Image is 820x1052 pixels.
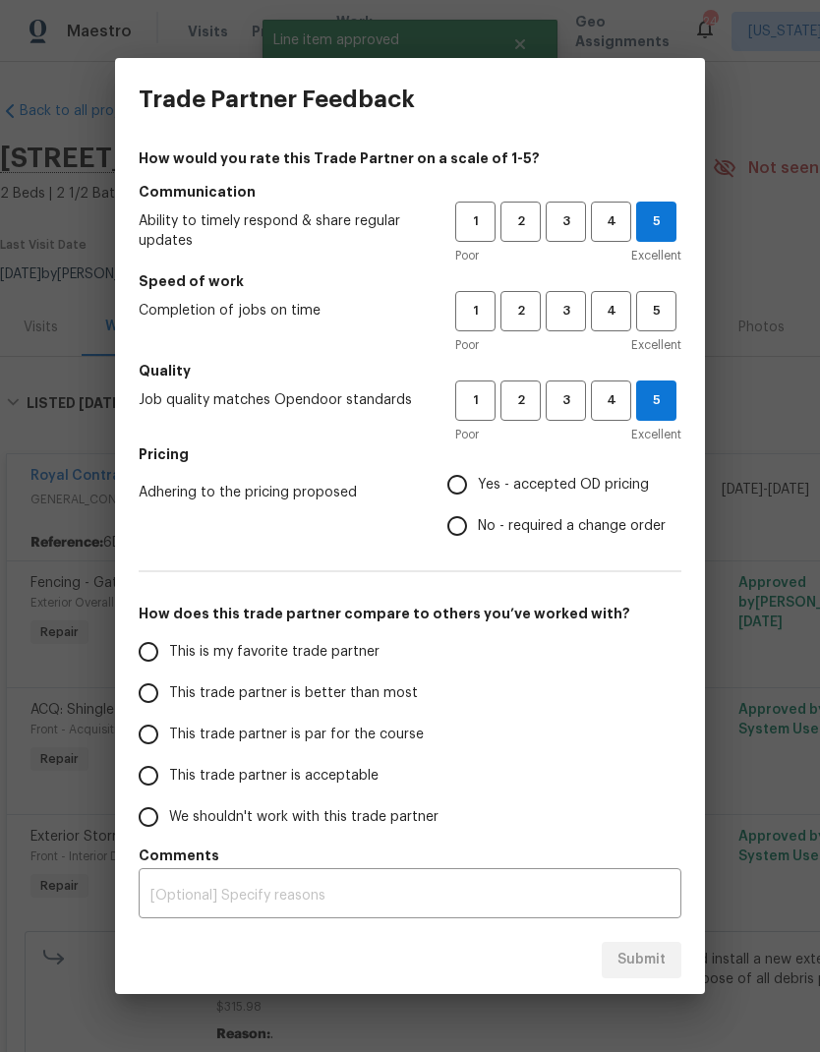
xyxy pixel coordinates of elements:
span: Poor [455,335,479,355]
h5: Speed of work [139,271,681,291]
span: This trade partner is better than most [169,683,418,704]
button: 2 [500,380,541,421]
h3: Trade Partner Feedback [139,86,415,113]
button: 4 [591,291,631,331]
span: Adhering to the pricing proposed [139,483,416,502]
button: 5 [636,380,676,421]
button: 1 [455,380,496,421]
span: Yes - accepted OD pricing [478,475,649,496]
span: Completion of jobs on time [139,301,424,321]
div: How does this trade partner compare to others you’ve worked with? [139,631,681,838]
h5: Quality [139,361,681,380]
button: 2 [500,291,541,331]
h5: Comments [139,846,681,865]
span: Poor [455,246,479,265]
span: This is my favorite trade partner [169,642,380,663]
button: 1 [455,202,496,242]
div: Pricing [447,464,681,547]
button: 5 [636,202,676,242]
span: Excellent [631,425,681,444]
button: 3 [546,291,586,331]
h5: Pricing [139,444,681,464]
button: 1 [455,291,496,331]
span: Excellent [631,246,681,265]
span: Job quality matches Opendoor standards [139,390,424,410]
button: 5 [636,291,676,331]
span: 1 [457,300,494,322]
span: 1 [457,389,494,412]
span: We shouldn't work with this trade partner [169,807,439,828]
button: 4 [591,202,631,242]
span: 4 [593,389,629,412]
button: 3 [546,202,586,242]
span: No - required a change order [478,516,666,537]
h5: How does this trade partner compare to others you’ve worked with? [139,604,681,623]
span: 2 [502,300,539,322]
span: Poor [455,425,479,444]
h4: How would you rate this Trade Partner on a scale of 1-5? [139,148,681,168]
span: 2 [502,210,539,233]
h5: Communication [139,182,681,202]
span: 5 [638,300,674,322]
span: 3 [548,300,584,322]
span: 5 [637,389,675,412]
button: 3 [546,380,586,421]
button: 4 [591,380,631,421]
span: 3 [548,210,584,233]
span: 2 [502,389,539,412]
span: This trade partner is acceptable [169,766,379,787]
span: 4 [593,300,629,322]
span: This trade partner is par for the course [169,725,424,745]
span: 4 [593,210,629,233]
span: 3 [548,389,584,412]
span: 5 [637,210,675,233]
button: 2 [500,202,541,242]
span: Excellent [631,335,681,355]
span: Ability to timely respond & share regular updates [139,211,424,251]
span: 1 [457,210,494,233]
